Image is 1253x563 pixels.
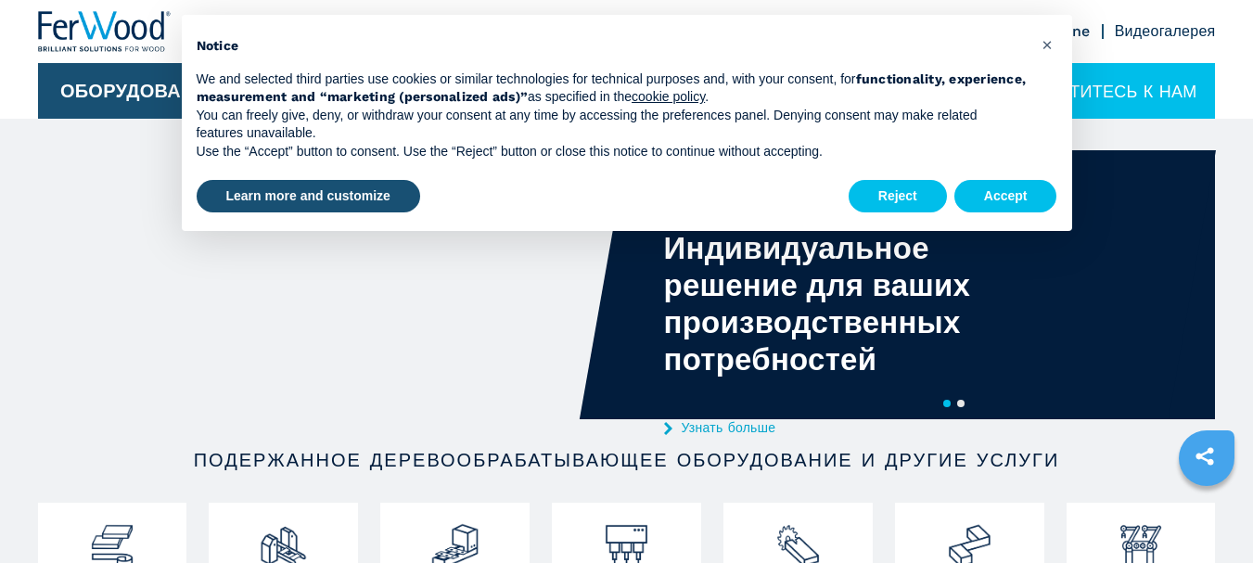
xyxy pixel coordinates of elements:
[1042,33,1053,56] span: ×
[197,37,1028,56] h2: Notice
[1182,433,1228,480] a: sharethis
[96,449,1157,471] h2: Подержанное деревообрабатывающее оборудование и другие услуги
[1174,480,1239,549] iframe: Chat
[849,180,947,213] button: Reject
[197,143,1028,161] p: Use the “Accept” button to consent. Use the “Reject” button or close this notice to continue with...
[632,89,705,104] a: cookie policy
[197,71,1027,105] strong: functionality, experience, measurement and “marketing (personalized ads)”
[954,180,1057,213] button: Accept
[957,400,965,407] button: 2
[197,70,1028,107] p: We and selected third parties use cookies or similar technologies for technical purposes and, wit...
[197,107,1028,143] p: You can freely give, deny, or withdraw your consent at any time by accessing the preferences pane...
[1033,30,1063,59] button: Close this notice
[197,180,420,213] button: Learn more and customize
[664,420,1028,435] a: Узнать больше
[1115,22,1216,40] a: Видеогалерея
[38,11,172,52] img: Ferwood
[943,400,951,407] button: 1
[978,63,1215,119] div: ОБРАТИТЕСЬ К НАМ
[38,150,627,419] video: Your browser does not support the video tag.
[60,80,221,102] button: Оборудование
